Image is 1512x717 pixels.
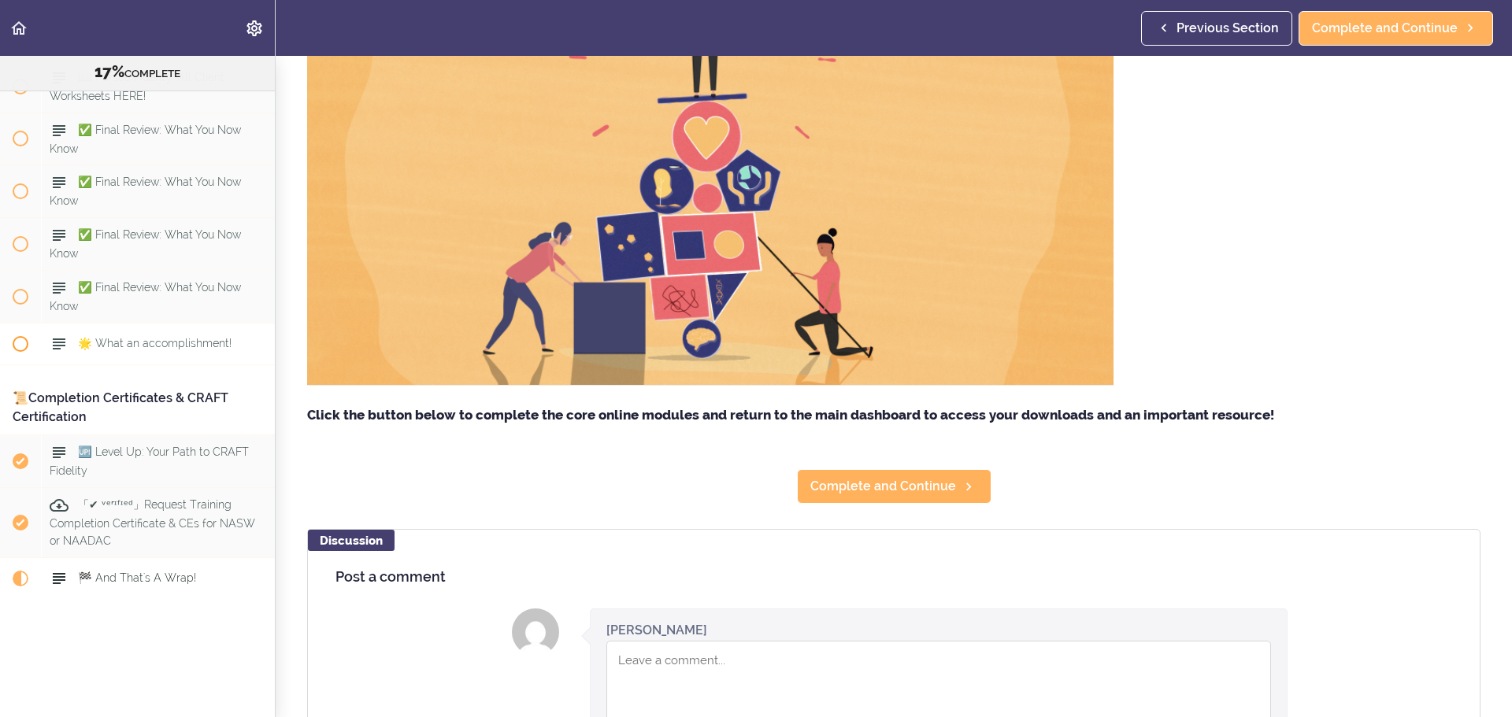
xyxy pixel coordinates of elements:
[1312,19,1458,38] span: Complete and Continue
[308,530,395,551] div: Discussion
[50,176,241,207] span: ✅ Final Review: What You Now Know
[307,407,1274,423] strong: Click the button below to complete the core online modules and return to the main dashboard to ac...
[1177,19,1279,38] span: Previous Section
[9,19,28,38] svg: Back to course curriculum
[606,621,707,639] div: [PERSON_NAME]
[50,229,241,260] span: ✅ Final Review: What You Now Know
[50,446,249,477] span: 🆙 Level Up: Your Path to CRAFT Fidelity
[20,62,255,83] div: COMPLETE
[78,338,232,350] span: 🌟 What an accomplishment!
[78,572,196,585] span: 🏁 And That's A Wrap!
[810,477,956,496] span: Complete and Continue
[50,124,241,154] span: ✅ Final Review: What You Now Know
[1141,11,1292,46] a: Previous Section
[797,469,991,504] a: Complete and Continue
[50,282,241,312] span: ✅ Final Review: What You Now Know
[335,569,1452,585] h4: Post a comment
[512,608,559,656] img: Angie
[1299,11,1493,46] a: Complete and Continue
[94,62,124,81] span: 17%
[245,19,264,38] svg: Settings Menu
[50,499,255,547] span: 「✔ ᵛᵉʳᶦᶠᶦᵉᵈ」Request Training Completion Certificate & CEs for NASW or NAADAC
